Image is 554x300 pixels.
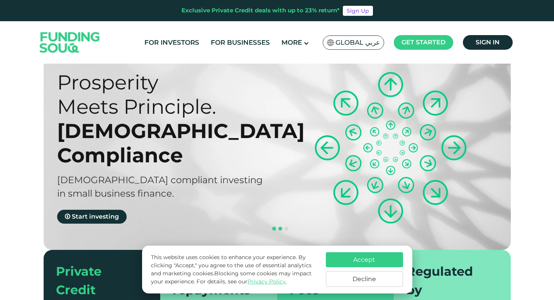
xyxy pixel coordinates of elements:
[476,39,500,46] span: Sign in
[72,213,119,220] span: Start investing
[209,36,272,49] a: For Businesses
[281,39,302,46] span: More
[197,278,287,285] span: For details, see our .
[57,210,127,224] a: Start investing
[57,187,291,200] div: in small business finance.
[57,173,291,187] div: [DEMOGRAPHIC_DATA] compliant investing
[57,119,291,167] div: [DEMOGRAPHIC_DATA] Compliance
[343,6,373,16] a: Sign Up
[271,226,277,232] button: navigation
[247,278,286,285] a: Privacy Policy
[181,6,340,15] div: Exclusive Private Credit deals with up to 23% return*
[463,35,513,50] a: Sign in
[265,226,271,232] button: navigation
[57,94,291,119] div: Meets Principle.
[406,262,489,299] div: Regulated by
[32,23,108,62] img: Logo
[326,271,403,287] button: Decline
[283,226,290,232] button: navigation
[142,36,201,49] a: For Investors
[402,39,446,46] span: Get started
[57,70,291,94] div: Prosperity
[327,39,334,46] img: SA Flag
[151,253,318,286] p: This website uses cookies to enhance your experience. By clicking "Accept," you agree to the use ...
[151,270,312,285] span: Blocking some cookies may impact your experience.
[335,38,380,47] span: Global عربي
[277,226,283,232] button: navigation
[326,252,403,267] button: Accept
